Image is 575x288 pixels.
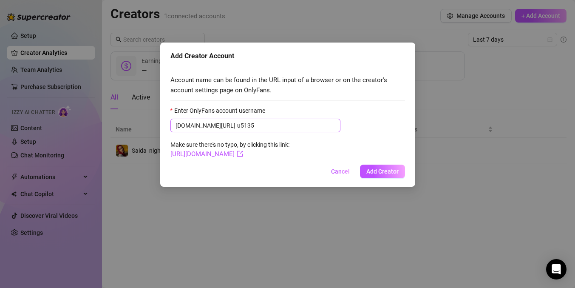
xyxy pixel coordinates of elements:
button: Add Creator [360,165,405,178]
span: [DOMAIN_NAME][URL] [176,121,235,130]
div: Add Creator Account [170,51,405,61]
span: Add Creator [366,168,399,175]
button: Cancel [324,165,357,178]
div: Open Intercom Messenger [546,259,567,279]
span: Make sure there's no typo, by clicking this link: [170,141,289,157]
span: Cancel [331,168,350,175]
input: Enter OnlyFans account username [237,121,335,130]
label: Enter OnlyFans account username [170,106,271,115]
span: Account name can be found in the URL input of a browser or on the creator's account settings page... [170,75,405,95]
span: export [237,151,243,157]
a: [URL][DOMAIN_NAME]export [170,150,243,158]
